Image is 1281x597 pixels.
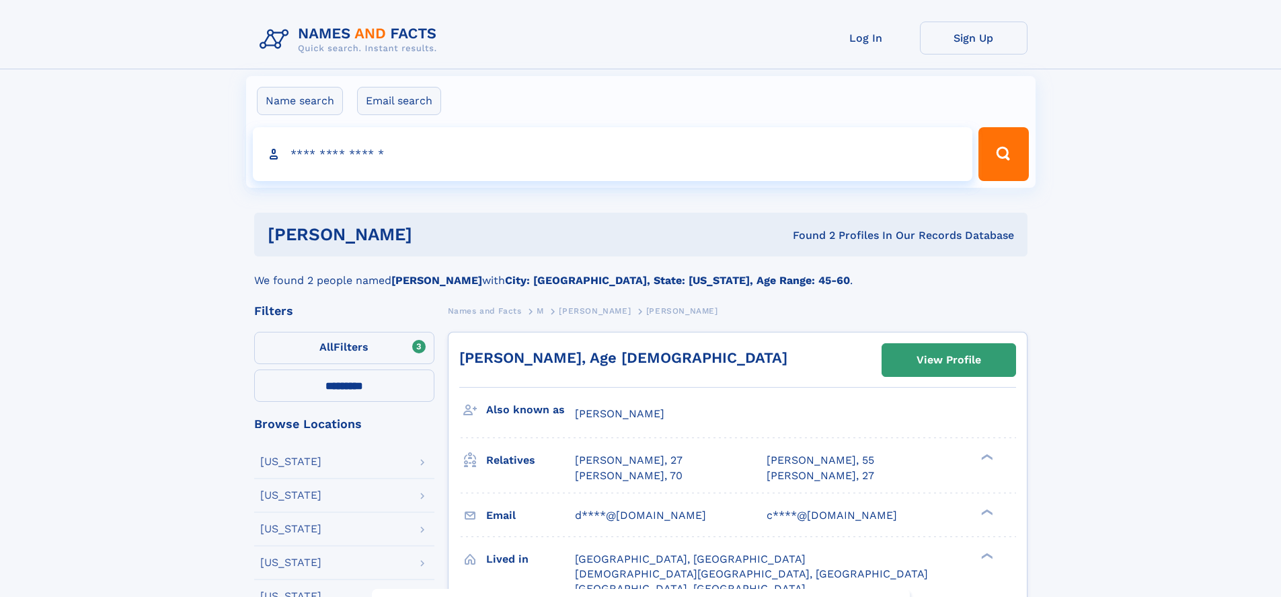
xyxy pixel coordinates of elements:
[254,305,434,317] div: Filters
[978,453,994,462] div: ❯
[319,341,334,353] span: All
[537,302,544,319] a: M
[978,507,994,516] div: ❯
[448,302,522,319] a: Names and Facts
[917,345,981,376] div: View Profile
[767,468,874,483] a: [PERSON_NAME], 27
[978,127,1028,181] button: Search Button
[257,87,343,115] label: Name search
[812,22,920,55] a: Log In
[486,449,575,472] h3: Relatives
[253,127,973,181] input: search input
[920,22,1027,55] a: Sign Up
[260,524,321,534] div: [US_STATE]
[575,567,928,580] span: [DEMOGRAPHIC_DATA][GEOGRAPHIC_DATA], [GEOGRAPHIC_DATA]
[575,468,683,483] a: [PERSON_NAME], 70
[486,398,575,421] h3: Also known as
[260,456,321,467] div: [US_STATE]
[268,226,603,243] h1: [PERSON_NAME]
[575,553,806,565] span: [GEOGRAPHIC_DATA], [GEOGRAPHIC_DATA]
[559,302,631,319] a: [PERSON_NAME]
[486,504,575,527] h3: Email
[646,306,718,316] span: [PERSON_NAME]
[254,418,434,430] div: Browse Locations
[254,256,1027,289] div: We found 2 people named with .
[357,87,441,115] label: Email search
[505,274,850,287] b: City: [GEOGRAPHIC_DATA], State: [US_STATE], Age Range: 45-60
[575,582,806,595] span: [GEOGRAPHIC_DATA], [GEOGRAPHIC_DATA]
[603,228,1014,243] div: Found 2 Profiles In Our Records Database
[459,349,787,366] a: [PERSON_NAME], Age [DEMOGRAPHIC_DATA]
[575,407,664,420] span: [PERSON_NAME]
[391,274,482,287] b: [PERSON_NAME]
[537,306,544,316] span: M
[882,344,1015,376] a: View Profile
[978,551,994,560] div: ❯
[254,332,434,364] label: Filters
[575,453,683,468] a: [PERSON_NAME], 27
[254,22,448,58] img: Logo Names and Facts
[486,548,575,571] h3: Lived in
[767,453,874,468] a: [PERSON_NAME], 55
[559,306,631,316] span: [PERSON_NAME]
[260,490,321,501] div: [US_STATE]
[260,557,321,568] div: [US_STATE]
